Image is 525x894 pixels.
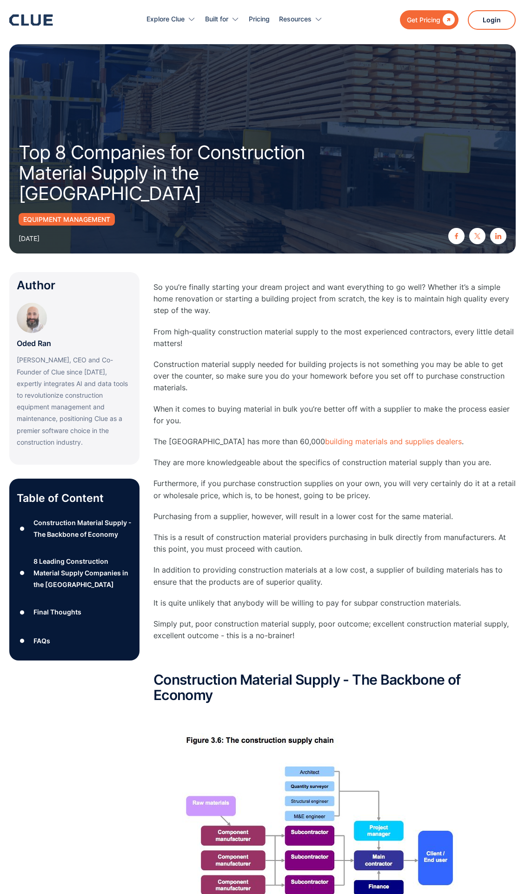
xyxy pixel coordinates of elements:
div: Get Pricing [407,14,440,26]
img: twitter X icon [474,233,480,239]
p: Simply put, poor construction material supply, poor outcome; excellent construction material supp... [153,618,516,641]
div: Explore Clue [146,5,185,34]
a: ●FAQs [17,634,132,648]
p: Oded Ran [17,338,51,349]
a: Get Pricing [400,10,459,29]
div: Author [17,280,132,291]
p: [PERSON_NAME], CEO and Co-Founder of Clue since [DATE], expertly integrates AI and data tools to ... [17,354,132,448]
h2: Construction Material Supply - The Backbone of Economy [153,672,516,703]
div: Built for [205,5,228,34]
div: FAQs [33,635,50,647]
div: Construction Material Supply - The Backbone of Economy [33,517,132,540]
a: ●Construction Material Supply - The Backbone of Economy [17,517,132,540]
div: Final Thoughts [33,606,81,618]
div: ● [17,634,28,648]
div: Resources [279,5,323,34]
div: Explore Clue [146,5,196,34]
p: So you’re finally starting your dream project and want everything to go well? Whether it’s a simp... [153,281,516,317]
p: When it comes to buying material in bulk you’re better off with a supplier to make the process ea... [153,403,516,427]
div: [DATE] [19,233,40,244]
div:  [440,14,455,26]
p: The [GEOGRAPHIC_DATA] has more than 60,000 . [153,436,516,447]
p: Purchasing from a supplier, however, will result in a lower cost for the same material. [153,511,516,522]
a: Equipment Management [19,213,115,226]
a: ●Final Thoughts [17,605,132,619]
p: In addition to providing construction materials at a low cost, a supplier of building materials h... [153,564,516,587]
img: linkedin icon [495,233,501,239]
h1: Top 8 Companies for Construction Material Supply in the [GEOGRAPHIC_DATA] [19,142,360,204]
p: From high-quality construction material supply to the most experienced contractors, every little ... [153,326,516,349]
a: ●8 Leading Construction Material Supply Companies in the [GEOGRAPHIC_DATA] [17,555,132,591]
img: facebook icon [453,233,459,239]
p: Construction material supply needed for building projects is not something you may be able to get... [153,359,516,394]
a: Login [468,10,516,30]
div: ● [17,522,28,536]
p: Table of Content [17,491,132,506]
p: ‍ [153,712,516,724]
p: They are more knowledgeable about the specifics of construction material supply than you are. [153,457,516,468]
div: ● [17,566,28,580]
p: ‍ [153,651,516,662]
a: building materials and supplies dealers [325,437,462,446]
div: Resources [279,5,312,34]
img: Oded Ran [17,303,47,333]
div: ● [17,605,28,619]
div: 8 Leading Construction Material Supply Companies in the [GEOGRAPHIC_DATA] [33,555,132,591]
p: This is a result of construction material providers purchasing in bulk directly from manufacturer... [153,532,516,555]
div: Built for [205,5,239,34]
a: Pricing [249,5,270,34]
p: It is quite unlikely that anybody will be willing to pay for subpar construction materials. [153,597,516,609]
p: Furthermore, if you purchase construction supplies on your own, you will very certainly do it at ... [153,478,516,501]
